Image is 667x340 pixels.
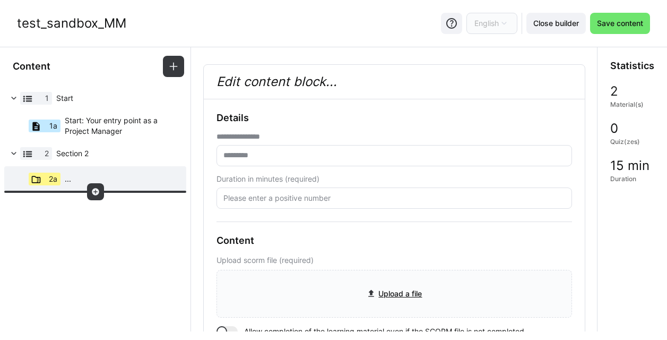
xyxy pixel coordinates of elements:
span: 2 [45,148,49,159]
span: Quiz(zes) [610,138,640,146]
span: 15 min [610,159,649,173]
h2: Edit content block... [204,65,585,99]
button: Close builder [526,13,586,34]
span: Allow completion of the learning material even if the SCORM file is not completed [244,326,524,337]
span: Duration [610,175,636,183]
h3: Details [216,112,572,124]
span: Start [56,93,172,104]
span: Material(s) [610,100,644,109]
span: English [474,18,499,29]
span: 1 [45,93,49,104]
div: test_sandbox_MM [17,15,126,31]
span: ... [65,174,71,184]
button: Save content [590,13,650,34]
span: 2 [610,84,618,98]
h3: Content [216,235,572,246]
input: Please enter a positive number [222,193,566,203]
span: Save content [595,18,645,29]
span: Close builder [532,18,581,29]
span: Start: Your entry point as a Project Manager [65,115,172,137]
h3: Content [13,61,50,72]
span: 1a [49,121,57,131]
span: 0 [610,122,618,135]
span: 2a [49,174,57,184]
p: Upload scorm file (required) [216,255,572,266]
h3: Statistics [610,60,654,72]
span: Duration in minutes (required) [216,175,319,183]
span: Section 2 [56,148,172,159]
